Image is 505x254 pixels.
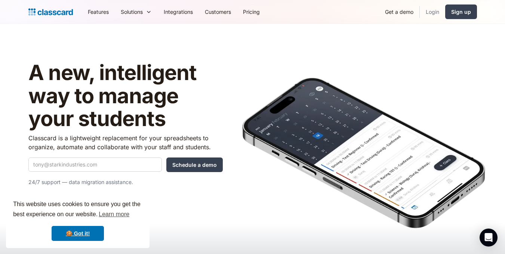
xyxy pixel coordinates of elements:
a: Logo [28,7,73,17]
div: Sign up [451,8,471,16]
p: Classcard is a lightweight replacement for your spreadsheets to organize, automate and collaborat... [28,134,223,152]
input: Schedule a demo [166,157,223,172]
a: Features [82,3,115,20]
a: Integrations [158,3,199,20]
div: Open Intercom Messenger [480,229,498,247]
a: Customers [199,3,237,20]
div: Solutions [121,8,143,16]
a: learn more about cookies [98,209,130,220]
span: This website uses cookies to ensure you get the best experience on our website. [13,200,142,220]
div: Solutions [115,3,158,20]
a: Sign up [445,4,477,19]
h1: A new, intelligent way to manage your students [28,61,223,131]
div: cookieconsent [6,193,150,248]
p: 24/7 support — data migration assistance. [28,178,223,187]
a: Get a demo [379,3,419,20]
a: Login [420,3,445,20]
a: dismiss cookie message [52,226,104,241]
form: Quick Demo Form [28,157,223,172]
a: Pricing [237,3,266,20]
input: tony@starkindustries.com [28,157,162,172]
